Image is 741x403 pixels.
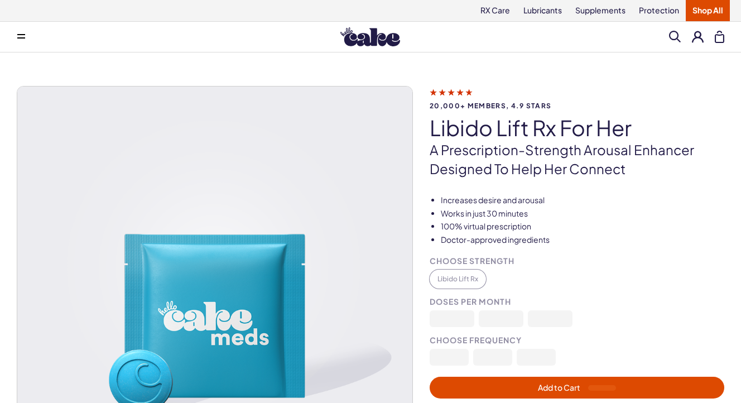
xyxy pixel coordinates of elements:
button: Add to Cart [430,377,724,399]
img: Hello Cake [340,27,400,46]
li: Works in just 30 minutes [441,208,724,219]
li: 100% virtual prescription [441,221,724,232]
li: Doctor-approved ingredients [441,234,724,246]
h1: Libido Lift Rx For Her [430,116,724,140]
p: A prescription-strength arousal enhancer designed to help her connect [430,141,724,178]
a: 20,000+ members, 4.9 stars [430,87,724,109]
span: Add to Cart [538,382,616,392]
li: Increases desire and arousal [441,195,724,206]
span: 20,000+ members, 4.9 stars [430,102,724,109]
